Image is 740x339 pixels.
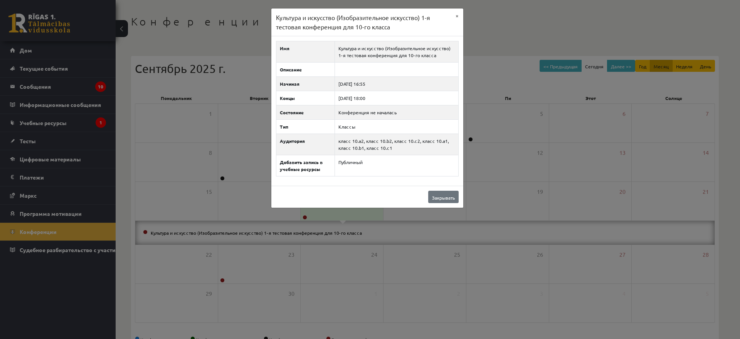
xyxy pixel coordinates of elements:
[280,124,288,130] font: Тип
[280,95,295,101] font: Концы
[276,14,430,31] font: Культура и искусство (Изобразительное искусство) 1-я тестовая конференция для 10-го класса
[280,45,289,51] font: Имя
[338,109,397,115] font: Конференция не началась
[338,45,451,58] font: Культура и искусство (Изобразительное искусство) 1-я тестовая конференция для 10-го класса
[428,191,459,203] a: Закрывать
[280,138,305,144] font: Аудитория
[456,12,459,19] font: ×
[432,195,455,201] font: Закрывать
[280,66,302,73] font: Описание
[338,95,365,101] font: [DATE] 18:00
[280,81,299,87] font: Начиная
[338,81,365,87] font: [DATE] 16:55
[280,109,304,115] font: Состояние
[338,138,449,151] font: класс 10.a2, класс 10.b2, класс 10.c2, класс 10.a1, класс 10.b1, класс 10.c1
[338,124,355,130] font: Классы
[280,159,323,172] font: Добавить запись в учебные ресурсы
[338,159,363,165] font: Публичный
